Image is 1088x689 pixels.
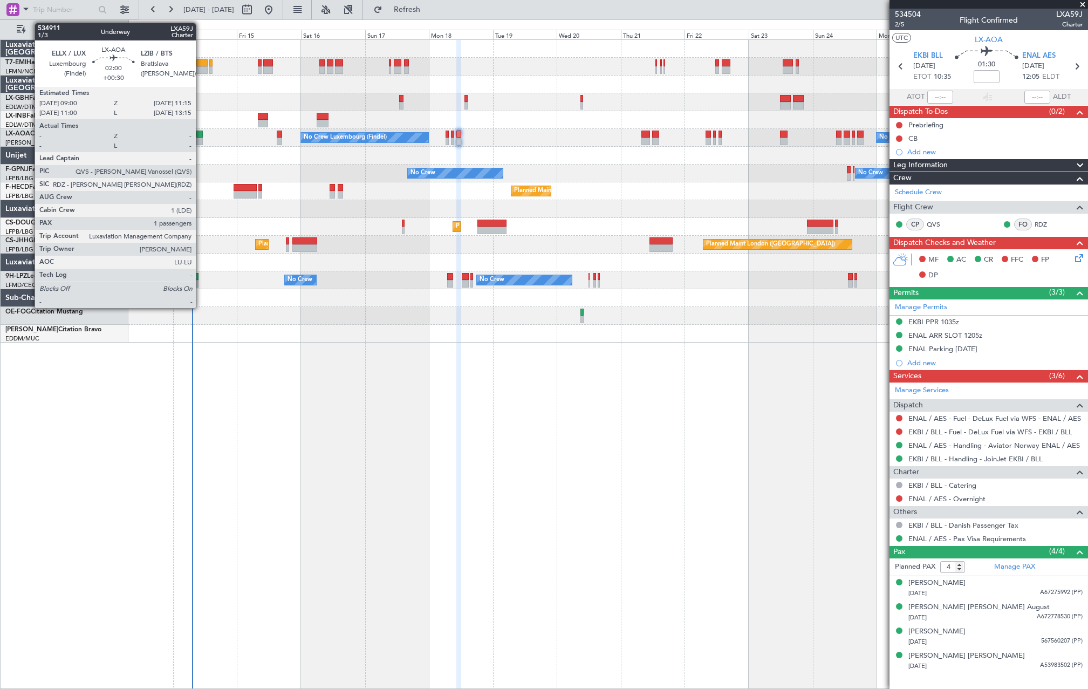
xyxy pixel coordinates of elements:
[5,273,27,279] span: 9H-LPZ
[908,534,1026,543] a: ENAL / AES - Pax Visa Requirements
[908,638,927,646] span: [DATE]
[908,441,1080,450] a: ENAL / AES - Handling - Aviator Norway ENAL / AES
[301,30,365,39] div: Sat 16
[5,113,91,119] a: LX-INBFalcon 900EX EASy II
[908,651,1025,661] div: [PERSON_NAME] [PERSON_NAME]
[913,61,935,72] span: [DATE]
[5,95,29,101] span: LX-GBH
[557,30,621,39] div: Wed 20
[893,106,948,118] span: Dispatch To-Dos
[5,326,101,333] a: [PERSON_NAME]Citation Bravo
[1056,20,1083,29] span: Charter
[908,589,927,597] span: [DATE]
[893,287,919,299] span: Permits
[5,59,71,66] a: T7-EMIHawker 900XP
[908,481,976,490] a: EKBI / BLL - Catering
[908,454,1043,463] a: EKBI / BLL - Handling - JoinJet EKBI / BLL
[908,317,959,326] div: EKBI PPR 1035z
[109,30,173,39] div: Wed 13
[908,414,1081,423] a: ENAL / AES - Fuel - DeLux Fuel via WFS - ENAL / AES
[1011,255,1023,265] span: FFC
[514,183,684,199] div: Planned Maint [GEOGRAPHIC_DATA] ([GEOGRAPHIC_DATA])
[813,30,877,39] div: Sun 24
[893,546,905,558] span: Pax
[913,72,931,83] span: ETOT
[5,335,39,343] a: EDDM/MUC
[1049,106,1065,117] span: (0/2)
[1041,637,1083,646] span: 567560207 (PP)
[1022,72,1039,83] span: 12:05
[5,273,61,279] a: 9H-LPZLegacy 500
[5,67,37,76] a: LFMN/NCE
[895,187,942,198] a: Schedule Crew
[410,165,435,181] div: No Crew
[288,272,312,288] div: No Crew
[173,30,237,39] div: Thu 14
[5,220,67,226] a: CS-DOUGlobal 6500
[5,220,31,226] span: CS-DOU
[978,59,995,70] span: 01:30
[237,30,301,39] div: Fri 15
[975,34,1003,45] span: LX-AOA
[892,33,911,43] button: UTC
[1040,588,1083,597] span: A67275992 (PP)
[893,370,921,383] span: Services
[893,466,919,479] span: Charter
[5,184,59,190] a: F-HECDFalcon 7X
[893,399,923,412] span: Dispatch
[12,21,117,38] button: Only With Activity
[877,30,941,39] div: Mon 25
[5,166,29,173] span: F-GPNJ
[258,236,428,253] div: Planned Maint [GEOGRAPHIC_DATA] ([GEOGRAPHIC_DATA])
[493,30,557,39] div: Tue 19
[908,662,927,670] span: [DATE]
[5,237,65,244] a: CS-JHHGlobal 6000
[749,30,813,39] div: Sat 23
[5,131,83,137] a: LX-AOACitation Mustang
[908,120,943,129] div: Prebriefing
[908,344,977,353] div: ENAL Parking [DATE]
[28,26,114,33] span: Only With Activity
[908,331,982,340] div: ENAL ARR SLOT 1205z
[5,192,33,200] a: LFPB/LBG
[1042,72,1059,83] span: ELDT
[907,92,925,103] span: ATOT
[5,103,37,111] a: EDLW/DTM
[1022,61,1044,72] span: [DATE]
[907,358,1083,367] div: Add new
[906,219,924,230] div: CP
[5,326,58,333] span: [PERSON_NAME]
[895,20,921,29] span: 2/5
[685,30,749,39] div: Fri 22
[621,30,685,39] div: Thu 21
[429,30,493,39] div: Mon 18
[5,309,83,315] a: OE-FOGCitation Mustang
[908,602,1050,613] div: [PERSON_NAME] [PERSON_NAME] August
[5,121,37,129] a: EDLW/DTM
[1014,219,1032,230] div: FO
[385,6,430,13] span: Refresh
[1049,370,1065,381] span: (3/6)
[908,134,918,143] div: CB
[893,237,996,249] span: Dispatch Checks and Weather
[5,245,33,254] a: LFPB/LBG
[456,219,626,235] div: Planned Maint [GEOGRAPHIC_DATA] ([GEOGRAPHIC_DATA])
[984,255,993,265] span: CR
[895,9,921,20] span: 534504
[5,309,31,315] span: OE-FOG
[908,494,986,503] a: ENAL / AES - Overnight
[5,113,26,119] span: LX-INB
[908,578,966,589] div: [PERSON_NAME]
[1049,286,1065,298] span: (3/3)
[5,237,29,244] span: CS-JHH
[5,139,69,147] a: [PERSON_NAME]/QSA
[480,272,504,288] div: No Crew
[934,72,951,83] span: 10:35
[5,59,26,66] span: T7-EMI
[1035,220,1059,229] a: RDZ
[5,228,33,236] a: LFPB/LBG
[5,131,30,137] span: LX-AOA
[1022,51,1056,62] span: ENAL AES
[304,129,387,146] div: No Crew Luxembourg (Findel)
[908,613,927,622] span: [DATE]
